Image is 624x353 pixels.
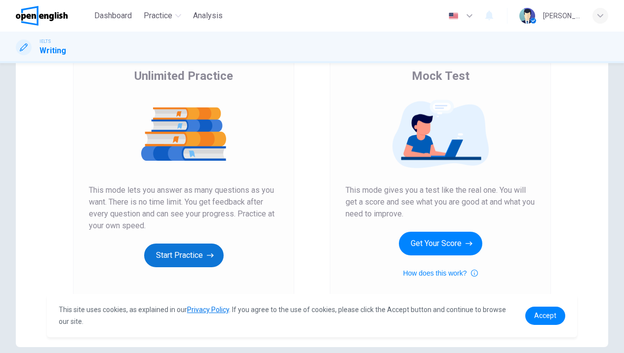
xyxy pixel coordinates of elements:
img: OpenEnglish logo [16,6,68,26]
a: OpenEnglish logo [16,6,90,26]
a: dismiss cookie message [525,307,565,325]
img: en [447,12,460,20]
span: Mock Test [412,68,469,84]
button: Analysis [189,7,227,25]
span: This mode gives you a test like the real one. You will get a score and see what you are good at a... [346,184,535,220]
h1: Writing [39,45,66,57]
button: How does this work? [403,267,477,279]
span: Accept [534,312,556,319]
span: Analysis [193,10,223,22]
button: Dashboard [90,7,136,25]
span: Practice [144,10,172,22]
button: Start Practice [144,244,224,267]
div: [PERSON_NAME] [543,10,581,22]
button: Practice [140,7,185,25]
span: IELTS [39,38,51,45]
span: This mode lets you answer as many questions as you want. There is no time limit. You get feedback... [89,184,278,232]
button: Get Your Score [399,232,482,255]
span: This site uses cookies, as explained in our . If you agree to the use of cookies, please click th... [59,306,506,325]
span: Dashboard [94,10,132,22]
span: Unlimited Practice [134,68,233,84]
div: cookieconsent [47,294,577,337]
img: Profile picture [519,8,535,24]
a: Privacy Policy [187,306,229,314]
